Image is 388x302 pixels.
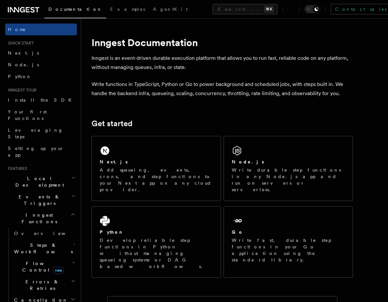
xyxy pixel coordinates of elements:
a: Home [5,24,77,35]
span: Setting up your app [8,146,64,158]
button: Search...⌘K [212,4,278,14]
a: Next.js [5,47,77,59]
button: Events & Triggers [5,191,77,209]
h2: Next.js [100,159,128,165]
p: Add queueing, events, crons, and step functions to your Next app on any cloud provider. [100,167,213,193]
button: Flow Controlnew [11,258,77,276]
a: AgentKit [149,2,192,18]
a: Get started [92,119,132,128]
a: Documentation [44,2,106,18]
a: Install the SDK [5,94,77,106]
button: Inngest Functions [5,209,77,227]
span: Home [8,26,26,33]
a: Setting up your app [5,143,77,161]
span: Flow Control [11,260,72,273]
span: Documentation [48,7,102,12]
p: Develop reliable step functions in Python without managing queueing systems or DAG based workflows. [100,237,213,270]
span: AgentKit [153,7,188,12]
p: Inngest is an event-driven durable execution platform that allows you to run fast, reliable code ... [92,54,353,72]
span: Steps & Workflows [11,242,73,255]
h1: Inngest Documentation [92,37,353,48]
a: GoWrite fast, durable step functions in your Go application using the standard library. [224,206,353,278]
a: Overview [11,227,77,239]
a: Next.jsAdd queueing, events, crons, and step functions to your Next app on any cloud provider. [92,136,221,201]
a: Leveraging Steps [5,124,77,143]
span: Quick start [5,41,34,46]
button: Steps & Workflows [11,239,77,258]
p: Write fast, durable step functions in your Go application using the standard library. [232,237,345,263]
h2: Node.js [232,159,264,165]
span: Leveraging Steps [8,127,63,139]
a: Node.jsWrite durable step functions in any Node.js app and run on servers or serverless. [224,136,353,201]
span: new [53,267,64,274]
span: Local Development [5,175,71,188]
p: Write functions in TypeScript, Python or Go to power background and scheduled jobs, with steps bu... [92,80,353,98]
span: Examples [110,7,145,12]
button: Local Development [5,173,77,191]
p: Write durable step functions in any Node.js app and run on servers or serverless. [232,167,345,193]
button: Toggle dark mode [305,5,320,13]
kbd: ⌘K [264,6,274,12]
a: PythonDevelop reliable step functions in Python without managing queueing systems or DAG based wo... [92,206,221,278]
span: Python [8,74,32,79]
a: Examples [106,2,149,18]
span: Your first Functions [8,109,47,121]
span: Next.js [8,50,39,56]
span: Install the SDK [8,97,76,103]
span: Overview [14,231,81,236]
button: Errors & Retries [11,276,77,294]
a: Python [5,71,77,82]
a: Your first Functions [5,106,77,124]
span: Features [5,166,27,171]
span: Inngest tour [5,88,37,93]
h2: Go [232,229,244,235]
span: Inngest Functions [5,212,71,225]
a: Node.js [5,59,77,71]
span: Errors & Retries [11,278,71,292]
span: Node.js [8,62,39,67]
h2: Python [100,229,124,235]
span: Events & Triggers [5,193,71,207]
